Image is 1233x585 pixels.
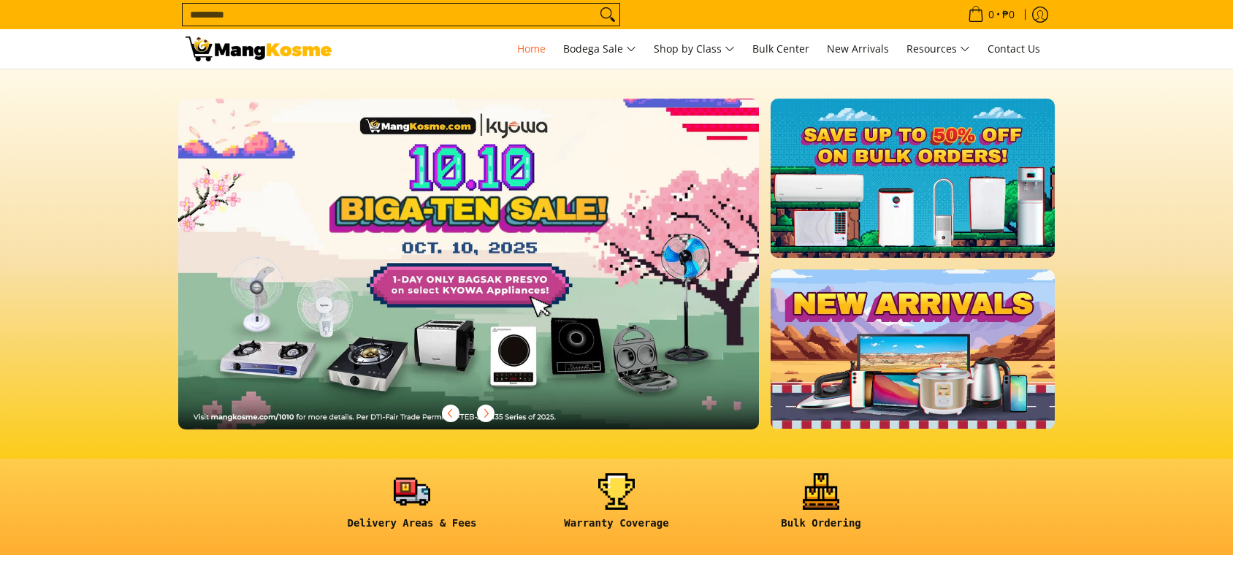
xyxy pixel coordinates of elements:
span: New Arrivals [827,42,889,56]
span: Home [517,42,546,56]
a: More [178,99,806,453]
button: Next [470,397,502,429]
span: Shop by Class [654,40,735,58]
span: ₱0 [1000,9,1017,20]
span: Contact Us [988,42,1040,56]
span: Resources [906,40,970,58]
img: Mang Kosme: Your Home Appliances Warehouse Sale Partner! [186,37,332,61]
button: Search [596,4,619,26]
span: Bodega Sale [563,40,636,58]
span: 0 [986,9,996,20]
button: Previous [435,397,467,429]
nav: Main Menu [346,29,1047,69]
a: Resources [899,29,977,69]
a: <h6><strong>Delivery Areas & Fees</strong></h6> [317,473,507,541]
a: <h6><strong>Warranty Coverage</strong></h6> [522,473,711,541]
a: Contact Us [980,29,1047,69]
a: Bulk Center [745,29,817,69]
a: Bodega Sale [556,29,644,69]
a: Home [510,29,553,69]
a: New Arrivals [820,29,896,69]
span: • [963,7,1019,23]
a: Shop by Class [646,29,742,69]
a: <h6><strong>Bulk Ordering</strong></h6> [726,473,916,541]
span: Bulk Center [752,42,809,56]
